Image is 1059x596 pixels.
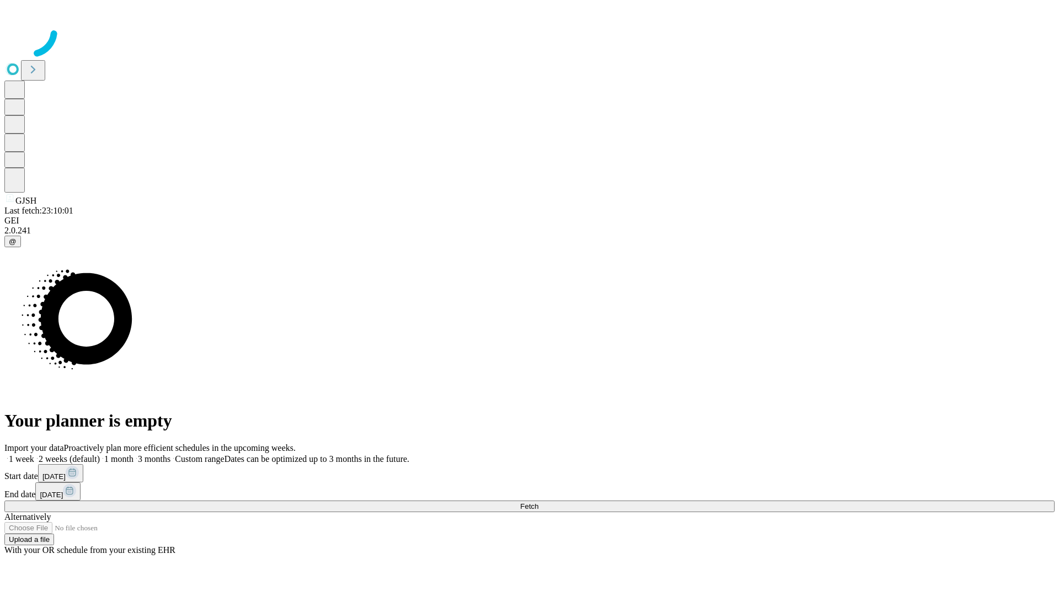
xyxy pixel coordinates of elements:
[9,237,17,246] span: @
[520,502,538,510] span: Fetch
[175,454,224,464] span: Custom range
[4,206,73,215] span: Last fetch: 23:10:01
[39,454,100,464] span: 2 weeks (default)
[15,196,36,205] span: GJSH
[4,443,64,453] span: Import your data
[9,454,34,464] span: 1 week
[4,545,175,555] span: With your OR schedule from your existing EHR
[4,512,51,521] span: Alternatively
[4,501,1055,512] button: Fetch
[35,482,81,501] button: [DATE]
[4,464,1055,482] div: Start date
[42,472,66,481] span: [DATE]
[4,534,54,545] button: Upload a file
[4,482,1055,501] div: End date
[4,216,1055,226] div: GEI
[4,226,1055,236] div: 2.0.241
[138,454,170,464] span: 3 months
[38,464,83,482] button: [DATE]
[4,236,21,247] button: @
[64,443,296,453] span: Proactively plan more efficient schedules in the upcoming weeks.
[40,491,63,499] span: [DATE]
[224,454,409,464] span: Dates can be optimized up to 3 months in the future.
[4,411,1055,431] h1: Your planner is empty
[104,454,133,464] span: 1 month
